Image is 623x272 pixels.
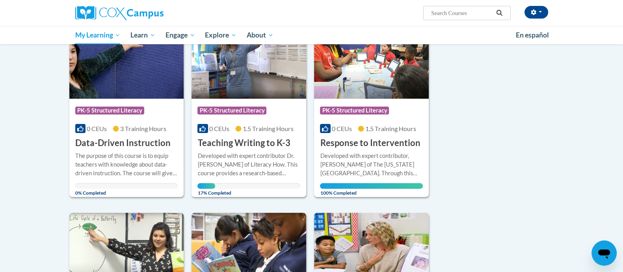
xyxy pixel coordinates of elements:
[130,30,155,40] span: Learn
[320,152,423,178] div: Developed with expert contributor, [PERSON_NAME] of The [US_STATE][GEOGRAPHIC_DATA]. Through this...
[197,137,290,149] h3: Teaching Writing to K-3
[243,125,294,132] span: 1.5 Training Hours
[192,18,306,99] img: Course Logo
[69,18,184,99] img: Course Logo
[320,137,420,149] h3: Response to Intervention
[320,183,423,196] span: 100% Completed
[69,18,184,197] a: Course LogoPK-5 Structured Literacy0 CEUs3 Training Hours Data-Driven InstructionThe purpose of t...
[314,18,429,99] img: Course Logo
[160,26,200,44] a: Engage
[332,125,352,132] span: 0 CEUs
[320,107,389,114] span: PK-5 Structured Literacy
[197,107,266,114] span: PK-5 Structured Literacy
[166,30,195,40] span: Engage
[75,152,178,178] div: The purpose of this course is to equip teachers with knowledge about data-driven instruction. The...
[524,6,548,19] button: Account Settings
[247,30,273,40] span: About
[205,30,236,40] span: Explore
[200,26,242,44] a: Explore
[75,6,225,20] a: Cox Campus
[209,125,229,132] span: 0 CEUs
[493,8,505,18] button: Search
[320,183,423,189] div: Your progress
[197,183,215,189] div: Your progress
[192,18,306,197] a: Course LogoPK-5 Structured Literacy0 CEUs1.5 Training Hours Teaching Writing to K-3Developed with...
[75,6,164,20] img: Cox Campus
[511,27,554,43] a: En español
[314,18,429,197] a: Course LogoPK-5 Structured Literacy0 CEUs1.5 Training Hours Response to InterventionDeveloped wit...
[125,26,160,44] a: Learn
[197,183,215,196] span: 17% Completed
[430,8,493,18] input: Search Courses
[120,125,166,132] span: 3 Training Hours
[516,31,549,39] span: En español
[75,107,144,114] span: PK-5 Structured Literacy
[87,125,107,132] span: 0 CEUs
[75,30,120,40] span: My Learning
[591,240,617,266] iframe: Button to launch messaging window
[365,125,416,132] span: 1.5 Training Hours
[242,26,279,44] a: About
[197,152,300,178] div: Developed with expert contributor Dr. [PERSON_NAME] of Literacy How. This course provides a resea...
[75,137,171,149] h3: Data-Driven Instruction
[63,26,560,44] div: Main menu
[70,26,126,44] a: My Learning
